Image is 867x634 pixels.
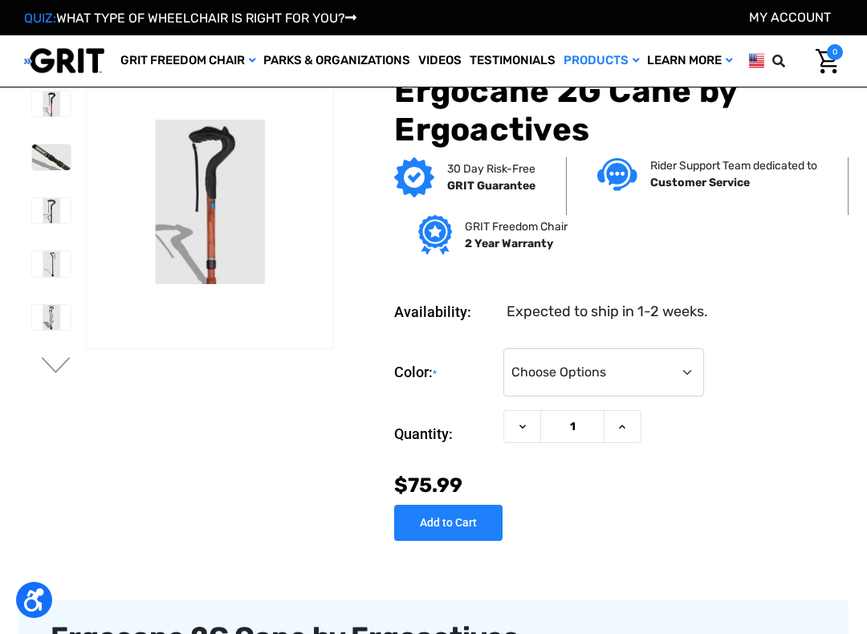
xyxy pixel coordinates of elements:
a: Learn More [643,35,736,87]
a: Parks & Organizations [259,35,414,87]
dt: Availability: [394,301,495,323]
button: Go to slide 2 of 3 [39,357,73,376]
strong: GRIT Guarantee [447,179,535,193]
label: Color: [394,348,495,397]
input: Search [796,44,804,78]
a: QUIZ:WHAT TYPE OF WHEELCHAIR IS RIGHT FOR YOU? [24,10,356,26]
img: Ergocane 2G Cane by Ergoactives [32,251,71,277]
img: Grit freedom [418,215,451,255]
img: Ergocane 2G Cane by Ergoactives [87,120,333,283]
img: us.png [749,51,764,71]
img: GRIT All-Terrain Wheelchair and Mobility Equipment [24,47,104,74]
span: QUIZ: [24,10,56,26]
p: 30 Day Risk-Free [447,161,535,177]
p: GRIT Freedom Chair [465,218,568,235]
strong: Customer Service [650,176,750,189]
strong: 2 Year Warranty [465,237,553,250]
img: GRIT Guarantee [394,157,434,197]
img: Ergocane 2G Cane by Ergoactives [32,144,71,170]
span: 0 [827,44,843,60]
a: Testimonials [466,35,560,87]
img: Ergocane 2G Cane by Ergoactives [32,305,71,331]
a: Videos [414,35,466,87]
input: Add to Cart [394,505,503,541]
h1: Ergocane 2G Cane by Ergoactives [394,72,843,149]
img: Customer service [597,158,637,191]
a: Products [560,35,643,87]
a: GRIT Freedom Chair [116,35,259,87]
a: Account [749,10,831,25]
img: Cart [816,49,839,74]
img: Ergocane 2G Cane by Ergoactives [32,91,71,117]
dd: Expected to ship in 1-2 weeks. [507,301,708,323]
label: Quantity: [394,410,495,458]
span: $75.99 [394,473,462,497]
img: Ergocane 2G Cane by Ergoactives [32,198,71,224]
a: Cart with 0 items [804,44,843,78]
p: Rider Support Team dedicated to [650,157,817,174]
